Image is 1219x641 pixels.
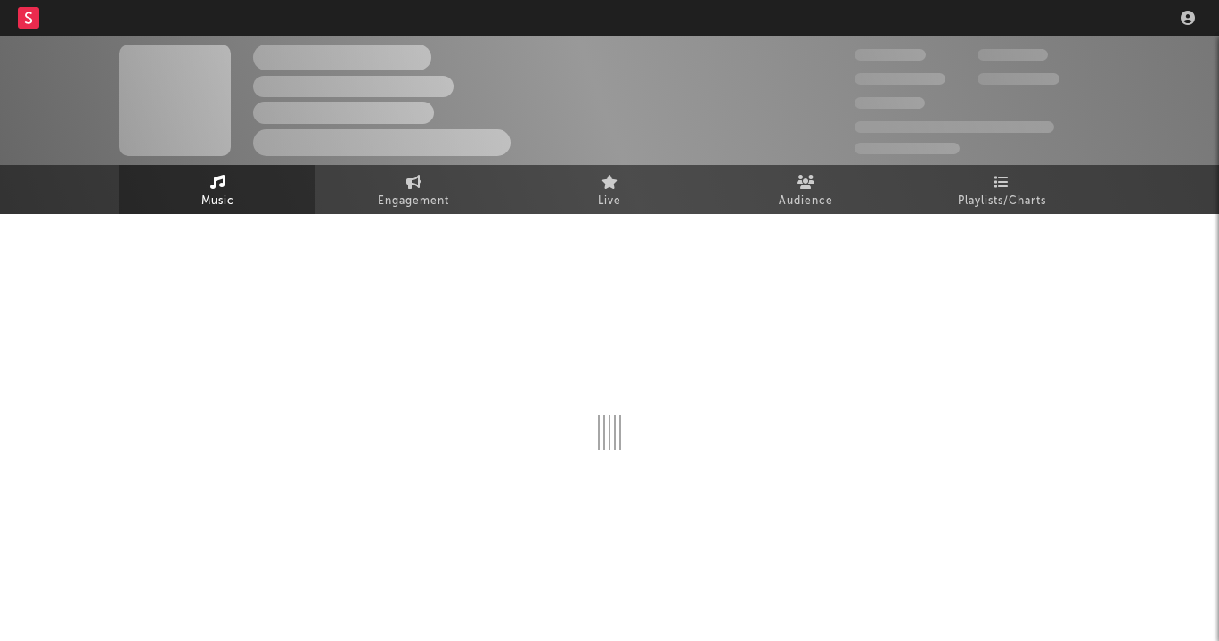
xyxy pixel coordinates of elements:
span: Engagement [378,191,449,212]
span: Playlists/Charts [958,191,1046,212]
a: Live [511,165,708,214]
span: Jump Score: 85.0 [855,143,960,154]
span: Music [201,191,234,212]
a: Music [119,165,315,214]
span: 50,000,000 [855,73,945,85]
span: 1,000,000 [978,73,1059,85]
span: Live [598,191,621,212]
span: 300,000 [855,49,926,61]
span: 100,000 [978,49,1048,61]
span: 50,000,000 Monthly Listeners [855,121,1054,133]
span: Audience [779,191,833,212]
a: Playlists/Charts [904,165,1100,214]
a: Audience [708,165,904,214]
a: Engagement [315,165,511,214]
span: 100,000 [855,97,925,109]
